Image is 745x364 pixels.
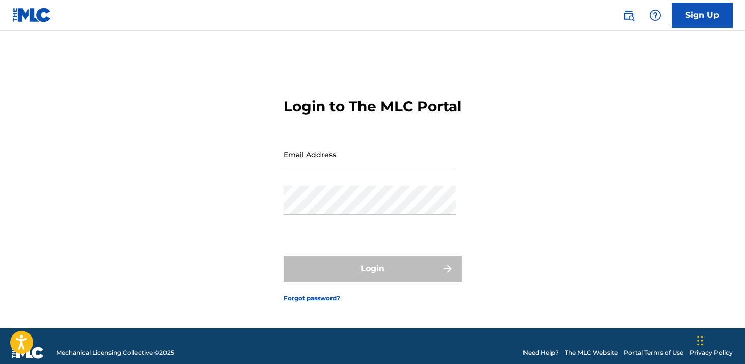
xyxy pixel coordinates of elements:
img: logo [12,347,44,359]
img: search [623,9,635,21]
a: Need Help? [523,348,559,357]
div: Help [645,5,666,25]
a: Forgot password? [284,294,340,303]
h3: Login to The MLC Portal [284,98,461,116]
a: Sign Up [672,3,733,28]
iframe: Chat Widget [694,315,745,364]
span: Mechanical Licensing Collective © 2025 [56,348,174,357]
img: help [649,9,661,21]
img: MLC Logo [12,8,51,22]
a: Privacy Policy [689,348,733,357]
a: The MLC Website [565,348,618,357]
div: Drag [697,325,703,356]
a: Portal Terms of Use [624,348,683,357]
a: Public Search [619,5,639,25]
